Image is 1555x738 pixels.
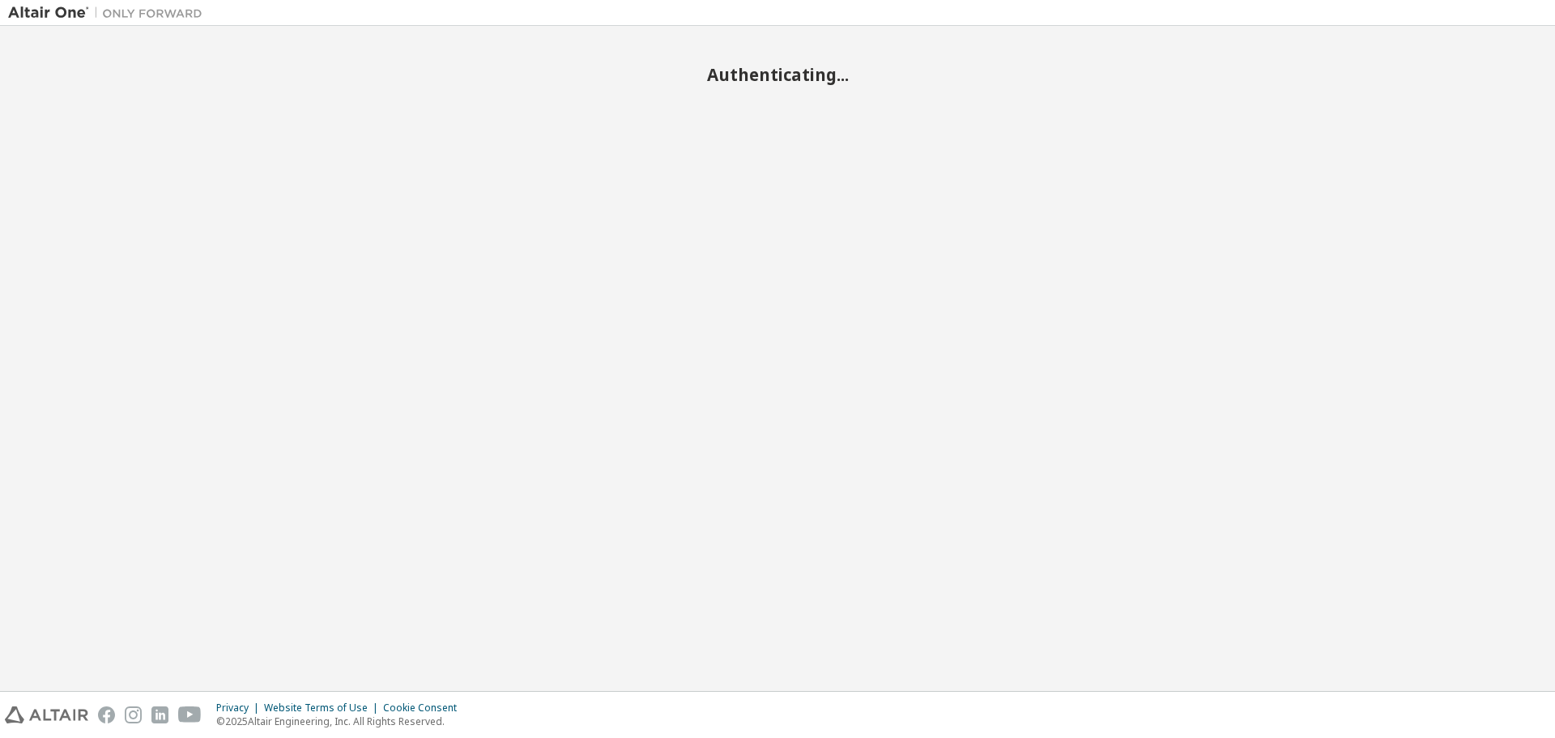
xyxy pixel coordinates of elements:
p: © 2025 Altair Engineering, Inc. All Rights Reserved. [216,715,466,728]
div: Website Terms of Use [264,702,383,715]
div: Privacy [216,702,264,715]
img: Altair One [8,5,211,21]
img: altair_logo.svg [5,706,88,723]
img: instagram.svg [125,706,142,723]
div: Cookie Consent [383,702,466,715]
img: linkedin.svg [151,706,168,723]
h2: Authenticating... [8,64,1547,85]
img: facebook.svg [98,706,115,723]
img: youtube.svg [178,706,202,723]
